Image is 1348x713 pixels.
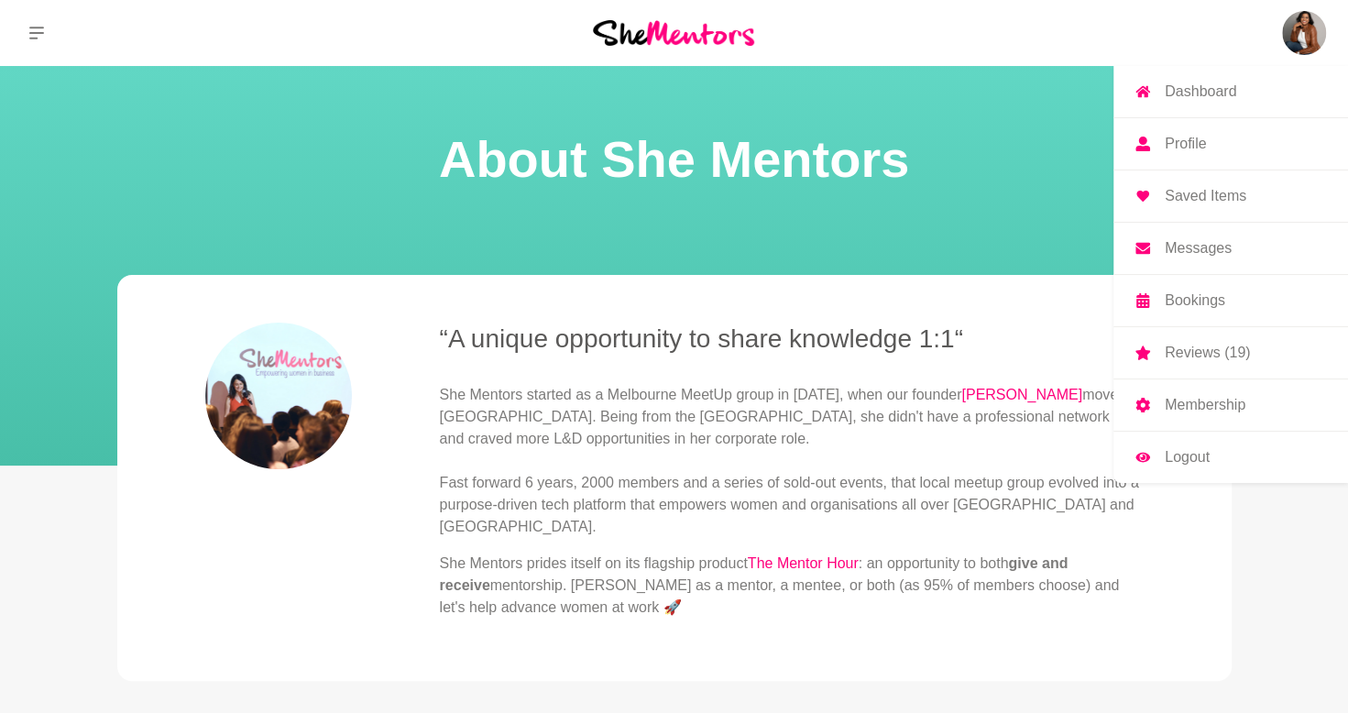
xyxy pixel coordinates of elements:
[961,387,1082,402] a: [PERSON_NAME]
[1165,398,1245,412] p: Membership
[1165,450,1210,465] p: Logout
[440,553,1144,619] p: She Mentors prides itself on its flagship product : an opportunity to both mentorship. [PERSON_NA...
[1282,11,1326,55] img: Orine Silveira-McCuskey
[593,20,754,45] img: She Mentors Logo
[1113,66,1348,117] a: Dashboard
[440,323,1144,355] h3: “A unique opportunity to share knowledge 1:1“
[1113,170,1348,222] a: Saved Items
[1113,118,1348,170] a: Profile
[22,125,1326,194] h1: About She Mentors
[1282,11,1326,55] a: Orine Silveira-McCuskeyDashboardProfileSaved ItemsMessagesBookingsReviews (19)MembershipLogout
[1113,327,1348,378] a: Reviews (19)
[1113,223,1348,274] a: Messages
[1165,241,1232,256] p: Messages
[1165,137,1206,151] p: Profile
[1165,346,1250,360] p: Reviews (19)
[1165,189,1246,203] p: Saved Items
[1165,293,1225,308] p: Bookings
[748,555,859,571] a: The Mentor Hour
[1113,275,1348,326] a: Bookings
[440,384,1144,538] p: She Mentors started as a Melbourne MeetUp group in [DATE], when our founder moved to [GEOGRAPHIC_...
[1165,84,1236,99] p: Dashboard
